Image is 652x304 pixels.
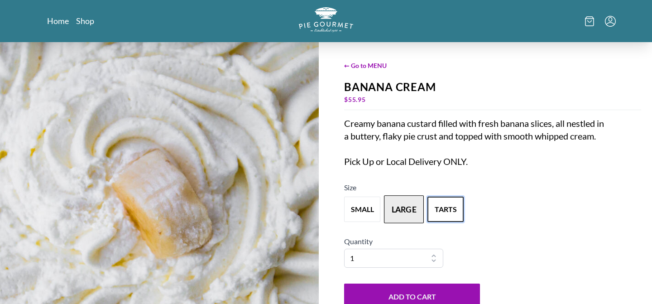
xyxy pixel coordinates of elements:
[384,195,424,223] button: Variant Swatch
[344,237,373,246] span: Quantity
[344,117,605,180] div: Creamy banana custard filled with fresh banana slices, all nestled in a buttery, flaky pie crust ...
[299,7,353,32] img: logo
[299,7,353,35] a: Logo
[344,93,641,106] div: $ 55.95
[47,15,69,26] a: Home
[344,249,443,268] select: Quantity
[605,16,616,27] button: Menu
[344,183,356,192] span: Size
[76,15,94,26] a: Shop
[344,61,641,70] span: ← Go to MENU
[344,197,380,222] button: Variant Swatch
[344,81,641,93] div: Banana Cream
[427,197,464,222] button: Variant Swatch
